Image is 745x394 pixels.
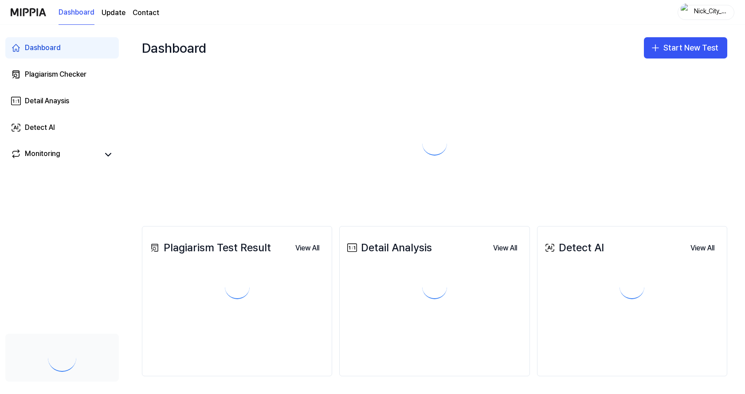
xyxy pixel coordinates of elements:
a: View All [486,238,524,257]
button: profileNick_City_Yalta [678,5,734,20]
a: Update [102,8,125,18]
div: Plagiarism Test Result [148,239,271,256]
div: Detect AI [25,122,55,133]
div: Detail Analysis [345,239,432,256]
a: Plagiarism Checker [5,64,119,85]
a: Dashboard [59,0,94,25]
a: Contact [133,8,159,18]
div: Detail Anaysis [25,96,69,106]
button: View All [288,239,326,257]
div: Detect AI [543,239,604,256]
div: Dashboard [25,43,61,53]
button: View All [486,239,524,257]
a: Detect AI [5,117,119,138]
div: Plagiarism Checker [25,69,86,80]
a: Monitoring [11,148,99,161]
div: Dashboard [142,34,206,62]
a: View All [683,238,721,257]
div: Nick_City_Yalta [694,7,729,17]
button: Start New Test [644,37,727,59]
div: Monitoring [25,148,60,161]
a: Detail Anaysis [5,90,119,112]
img: profile [681,4,691,21]
a: Dashboard [5,37,119,59]
a: View All [288,238,326,257]
button: View All [683,239,721,257]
